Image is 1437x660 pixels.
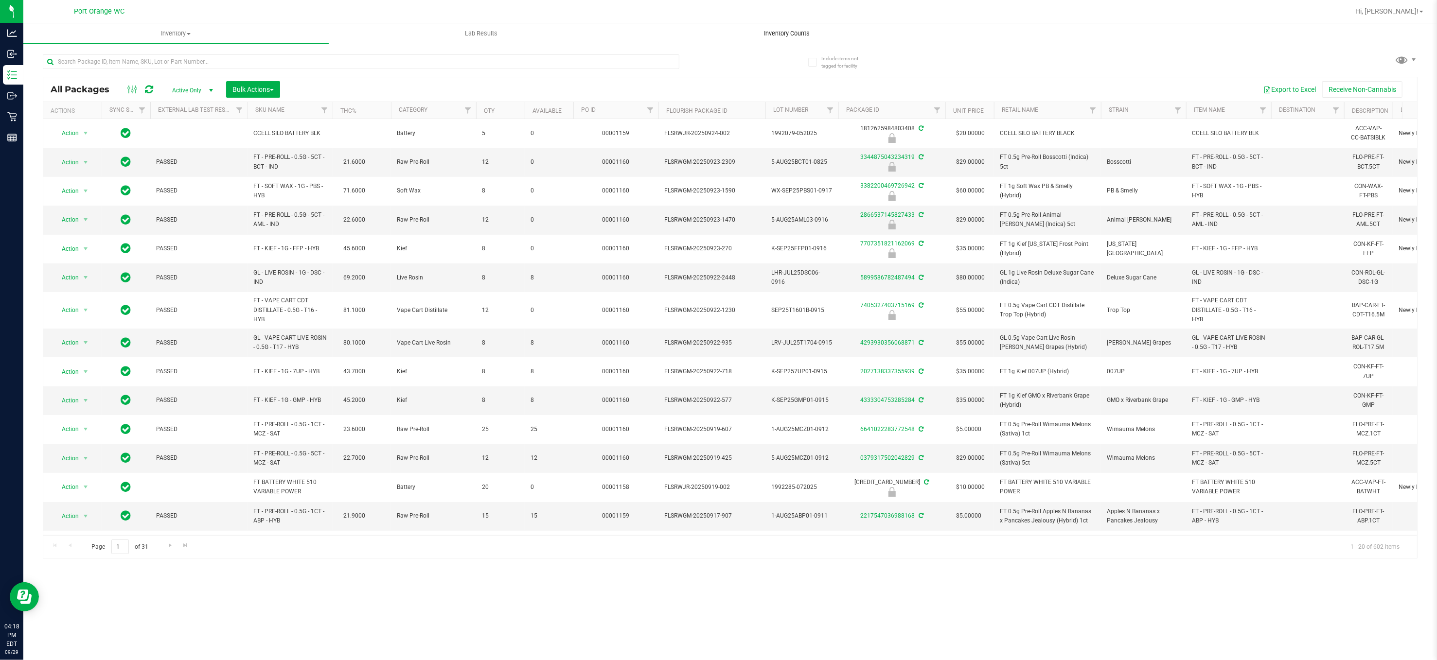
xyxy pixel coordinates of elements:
[121,242,131,255] span: In Sync
[951,242,990,256] span: $35.00000
[51,107,98,114] div: Actions
[664,244,760,253] span: FLSRWGM-20250923-270
[1107,425,1180,434] span: Wimauma Melons
[1350,152,1387,172] div: FLO-PRE-FT-BCT.5CT
[837,220,947,229] div: Newly Received
[1000,268,1095,287] span: GL 1g Live Rosin Deluxe Sugar Cane (Indica)
[156,186,242,195] span: PASSED
[253,420,327,438] span: FT - PRE-ROLL - 0.5G - 1CT - MCZ - SAT
[1192,367,1265,376] span: FT - KIEF - 1G - 7UP - HYB
[1192,210,1265,229] span: FT - PRE-ROLL - 0.5G - 5CT - AML - IND
[53,303,79,317] span: Action
[253,182,327,200] span: FT - SOFT WAX - 1G - PBS - HYB
[482,215,519,225] span: 12
[109,106,147,113] a: Sync Status
[338,303,370,317] span: 81.1000
[397,129,470,138] span: Battery
[1192,396,1265,405] span: FT - KIEF - 1G - GMP - HYB
[860,339,915,346] a: 4293930356068871
[80,394,92,407] span: select
[1350,300,1387,320] div: BAP-CAR-FT-CDT-T16.5M
[821,55,870,69] span: Include items not tagged for facility
[822,102,838,119] a: Filter
[134,102,150,119] a: Filter
[7,112,17,122] inline-svg: Retail
[951,213,990,227] span: $29.00000
[80,126,92,140] span: select
[51,84,119,95] span: All Packages
[531,186,568,195] span: 0
[80,213,92,226] span: select
[603,216,630,223] a: 00001160
[531,129,568,138] span: 0
[1257,81,1322,98] button: Export to Excel
[664,273,760,282] span: FLSRWGM-20250922-2448
[1107,306,1180,315] span: Trop Top
[917,339,923,346] span: Sync from Compliance System
[53,184,79,198] span: Action
[1192,507,1265,525] span: FT - PRE-ROLL - 0.5G - 1CT - ABP - HYB
[23,29,329,38] span: Inventory
[178,539,193,553] a: Go to the last page
[253,210,327,229] span: FT - PRE-ROLL - 0.5G - 5CT - AML - IND
[156,306,242,315] span: PASSED
[917,125,923,132] span: Sync from Compliance System
[397,157,470,167] span: Raw Pre-Roll
[484,107,495,114] a: Qty
[642,102,658,119] a: Filter
[917,211,923,218] span: Sync from Compliance System
[531,396,568,405] span: 8
[317,102,333,119] a: Filter
[53,394,79,407] span: Action
[7,133,17,142] inline-svg: Reports
[664,306,760,315] span: FLSRWGM-20250922-1230
[1350,239,1387,259] div: CON-KF-FT-FFP
[121,184,131,197] span: In Sync
[1350,361,1387,382] div: CON-KF-FT-7UP
[664,215,760,225] span: FLSRWGM-20250923-1470
[53,271,79,284] span: Action
[1192,449,1265,468] span: FT - PRE-ROLL - 0.5G - 5CT - MCZ - SAT
[603,339,630,346] a: 00001160
[603,512,630,519] a: 00001159
[1107,338,1180,347] span: [PERSON_NAME] Grapes
[1000,301,1095,319] span: FT 0.5g Vape Cart CDT Distillate Trop Top (Hybrid)
[771,425,833,434] span: 1-AUG25MCZ01-0912
[121,303,131,317] span: In Sync
[1401,106,1432,113] a: Lock Code
[156,425,242,434] span: PASSED
[531,306,568,315] span: 0
[1192,333,1265,352] span: GL - VAPE CART LIVE ROSIN - 0.5G - T17 - HYB
[80,156,92,169] span: select
[917,397,923,403] span: Sync from Compliance System
[43,54,679,69] input: Search Package ID, Item Name, SKU, Lot or Part Number...
[1194,106,1225,113] a: Item Name
[482,425,519,434] span: 25
[1192,268,1265,287] span: GL - LIVE ROSIN - 1G - DSC - IND
[232,86,274,93] span: Bulk Actions
[1000,420,1095,438] span: FT 0.5g Pre-Roll Wimauma Melons (Sativa) 1ct
[664,129,760,138] span: FLSRWJR-20250924-002
[860,182,915,189] a: 3382200469726942
[951,451,990,465] span: $29.00000
[771,157,833,167] span: 5-AUG25BCT01-0825
[603,130,630,137] a: 00001159
[1350,390,1387,411] div: CON-KF-FT-GMP
[338,242,370,256] span: 45.6000
[1350,123,1387,143] div: ACC-VAP-CC-BATSIBLK
[121,365,131,378] span: In Sync
[482,273,519,282] span: 8
[531,215,568,225] span: 0
[1000,367,1095,376] span: FT 1g Kief 007UP (Hybrid)
[163,539,177,553] a: Go to the next page
[397,425,470,434] span: Raw Pre-Roll
[53,213,79,226] span: Action
[666,107,727,114] a: Flourish Package ID
[837,133,947,143] div: Newly Received
[951,336,990,350] span: $55.00000
[1192,420,1265,438] span: FT - PRE-ROLL - 0.5G - 1CT - MCZ - SAT
[53,509,79,523] span: Action
[771,338,833,347] span: LRV-JUL25T1704-0915
[121,155,131,169] span: In Sync
[482,306,519,315] span: 12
